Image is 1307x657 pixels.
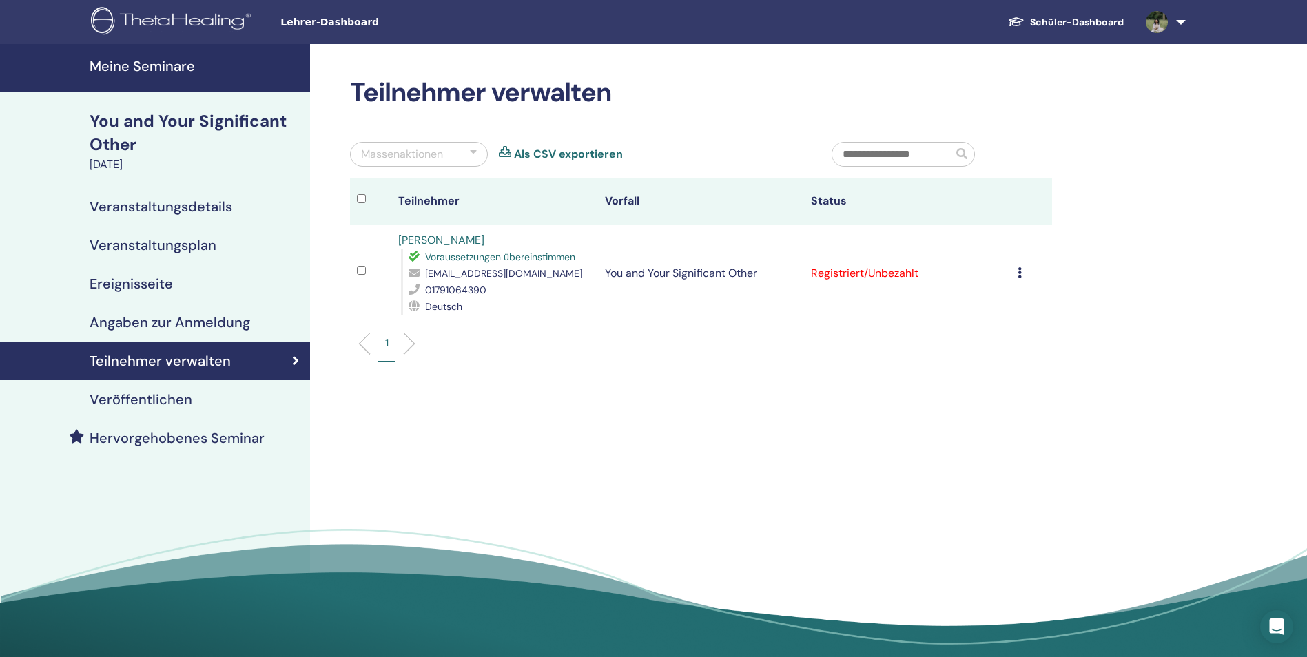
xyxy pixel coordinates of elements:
[350,77,1052,109] h2: Teilnehmer verwalten
[91,7,256,38] img: logo.png
[361,146,443,163] div: Massenaktionen
[1260,610,1293,643] div: Open Intercom Messenger
[385,335,389,350] p: 1
[1008,16,1025,28] img: graduation-cap-white.svg
[90,430,265,446] h4: Hervorgehobenes Seminar
[90,237,216,253] h4: Veranstaltungsplan
[90,314,250,331] h4: Angaben zur Anmeldung
[90,198,232,215] h4: Veranstaltungsdetails
[280,15,487,30] span: Lehrer-Dashboard
[90,353,231,369] h4: Teilnehmer verwalten
[90,275,173,292] h4: Ereignisseite
[90,391,192,408] h4: Veröffentlichen
[514,146,623,163] a: Als CSV exportieren
[81,109,310,173] a: You and Your Significant Other[DATE]
[997,10,1135,35] a: Schüler-Dashboard
[598,178,805,225] th: Vorfall
[90,58,302,74] h4: Meine Seminare
[1146,11,1168,33] img: default.jpg
[398,233,484,247] a: [PERSON_NAME]
[425,300,462,313] span: Deutsch
[804,178,1011,225] th: Status
[425,267,582,280] span: [EMAIL_ADDRESS][DOMAIN_NAME]
[425,251,575,263] span: Voraussetzungen übereinstimmen
[391,178,598,225] th: Teilnehmer
[425,284,486,296] span: 01791064390
[598,225,805,322] td: You and Your Significant Other
[90,156,302,173] div: [DATE]
[90,109,302,156] div: You and Your Significant Other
